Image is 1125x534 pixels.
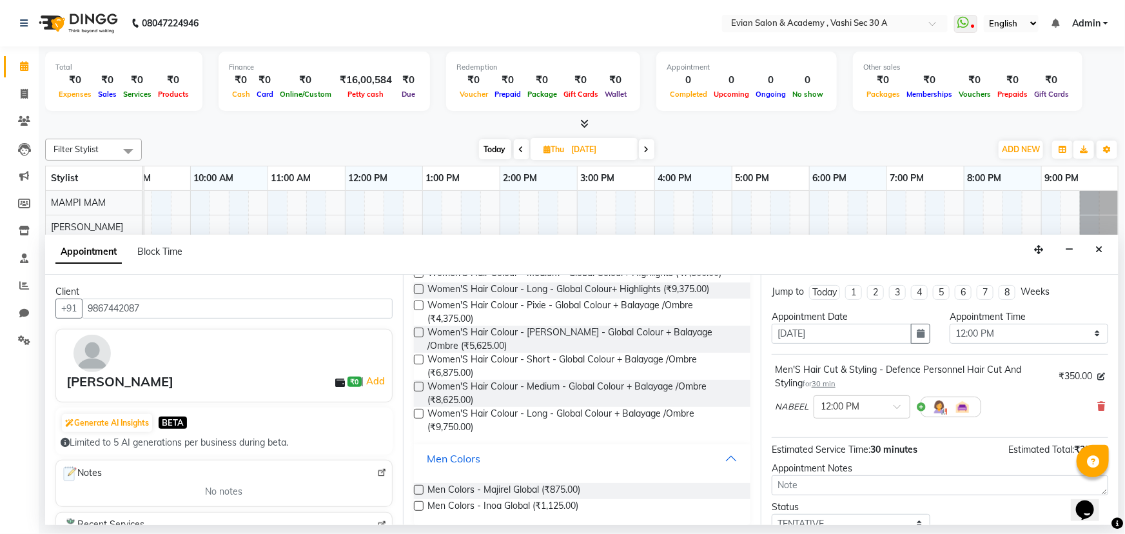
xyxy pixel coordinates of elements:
div: Other sales [863,62,1072,73]
span: Petty cash [345,90,387,99]
div: ₹0 [491,73,524,88]
div: ₹0 [55,73,95,88]
div: ₹0 [229,73,253,88]
div: ₹0 [602,73,630,88]
div: ₹0 [120,73,155,88]
a: 3:00 PM [578,169,618,188]
div: ₹0 [994,73,1031,88]
span: Memberships [903,90,955,99]
button: Generate AI Insights [62,414,152,432]
div: ₹0 [903,73,955,88]
div: 0 [667,73,710,88]
a: 12:00 PM [346,169,391,188]
button: Close [1090,240,1108,260]
div: Men'S Hair Cut & Styling - Defence Personnel Hair Cut And Styling [775,363,1053,390]
span: ₹0 [347,377,361,387]
span: No show [789,90,827,99]
span: ADD NEW [1002,144,1040,154]
img: logo [33,5,121,41]
span: Women'S Hair Colour - [PERSON_NAME] - Global Colour + Balayage /Ombre (₹5,625.00) [427,326,740,353]
div: Appointment Notes [772,462,1108,475]
input: 2025-10-09 [568,140,632,159]
span: Due [398,90,418,99]
input: Search by Name/Mobile/Email/Code [82,299,393,319]
div: Status [772,500,930,514]
li: 1 [845,285,862,300]
span: ₹350.00 [1074,444,1108,455]
div: ₹16,00,584 [335,73,397,88]
button: +91 [55,299,83,319]
div: ₹0 [456,73,491,88]
span: Prepaids [994,90,1031,99]
span: Gift Cards [1031,90,1072,99]
img: Hairdresser.png [932,399,947,415]
span: Products [155,90,192,99]
div: ₹0 [397,73,420,88]
div: 0 [752,73,789,88]
div: ₹0 [277,73,335,88]
span: Stylist [51,172,78,184]
a: 2:00 PM [500,169,541,188]
div: ₹0 [253,73,277,88]
span: Packages [863,90,903,99]
span: Online/Custom [277,90,335,99]
div: Client [55,285,393,299]
li: 4 [911,285,928,300]
span: MAMPI MAM [51,197,106,208]
span: Completed [667,90,710,99]
span: Ongoing [752,90,789,99]
span: Upcoming [710,90,752,99]
span: Estimated Service Time: [772,444,870,455]
div: ₹0 [863,73,903,88]
div: Appointment Date [772,310,930,324]
span: Women'S Hair Colour - Medium - Global Colour+ Highlights (₹7,500.00) [427,266,721,282]
div: 0 [710,73,752,88]
b: 08047224946 [142,5,199,41]
small: for [803,379,836,388]
img: avatar [73,335,111,372]
div: Finance [229,62,420,73]
div: Today [812,286,837,299]
img: Interior.png [955,399,970,415]
li: 7 [977,285,993,300]
span: Filter Stylist [54,144,99,154]
span: Recent Services [61,518,144,533]
div: ₹0 [155,73,192,88]
div: Appointment Time [950,310,1108,324]
span: NABEEL [775,400,808,413]
span: Voucher [456,90,491,99]
div: 0 [789,73,827,88]
i: Edit price [1097,373,1105,381]
div: Limited to 5 AI generations per business during beta. [61,436,387,450]
a: 8:00 PM [964,169,1005,188]
span: Thu [541,144,568,154]
span: No notes [205,485,242,499]
a: 9:00 PM [1042,169,1082,188]
div: ₹0 [1031,73,1072,88]
span: 30 min [812,379,836,388]
button: ADD NEW [999,141,1043,159]
iframe: chat widget [1071,482,1112,521]
span: Women'S Hair Colour - Medium - Global Colour + Balayage /Ombre (₹8,625.00) [427,380,740,407]
span: Vouchers [955,90,994,99]
a: 4:00 PM [655,169,696,188]
div: ₹0 [524,73,560,88]
a: Add [364,373,387,389]
div: Weeks [1021,285,1050,299]
span: Gift Cards [560,90,602,99]
span: Prepaid [491,90,524,99]
span: Women'S Hair Colour - Long - Global Colour + Balayage /Ombre (₹9,750.00) [427,407,740,434]
span: [PERSON_NAME] [51,221,123,233]
div: Total [55,62,192,73]
span: Today [479,139,511,159]
a: 1:00 PM [423,169,464,188]
a: 5:00 PM [732,169,773,188]
input: yyyy-mm-dd [772,324,912,344]
a: 7:00 PM [887,169,928,188]
span: Cash [229,90,253,99]
button: Men Colors [419,447,745,470]
span: 30 minutes [870,444,917,455]
span: ₹350.00 [1059,370,1092,383]
div: ₹0 [560,73,602,88]
span: Admin [1072,17,1101,30]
